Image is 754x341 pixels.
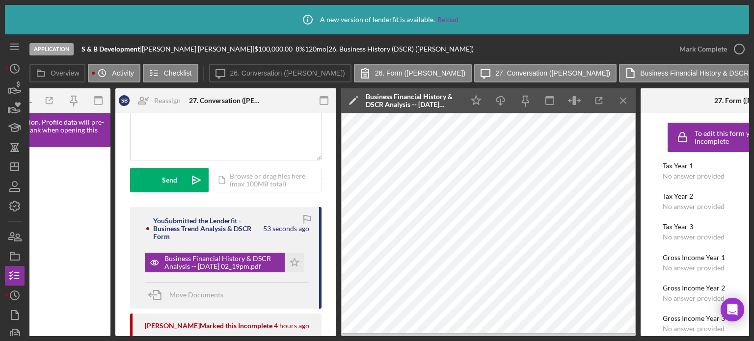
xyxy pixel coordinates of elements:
[437,16,458,24] a: Reload
[88,64,140,82] button: Activity
[119,95,130,106] div: S B
[145,322,272,330] div: [PERSON_NAME] Marked this Incomplete
[679,39,727,59] div: Mark Complete
[366,93,459,108] div: Business Financial History & DSCR Analysis -- [DATE] 02_19pm.pdf
[305,45,326,53] div: 120 mo
[189,97,263,105] div: 27. Conversation ([PERSON_NAME])
[169,290,223,299] span: Move Documents
[326,45,474,53] div: | 26. Business History (DSCR) ([PERSON_NAME])
[254,45,296,53] div: $100,000.00
[164,69,192,77] label: Checklist
[670,39,749,59] button: Mark Complete
[143,64,198,82] button: Checklist
[663,233,725,241] div: No answer provided
[663,325,725,333] div: No answer provided
[153,217,262,240] div: You Submitted the Lenderfit - Business Trend Analysis & DSCR Form
[29,43,74,55] div: Application
[474,64,617,82] button: 27. Conversation ([PERSON_NAME])
[274,322,309,330] time: 2025-08-12 13:55
[230,69,345,77] label: 26. Conversation ([PERSON_NAME])
[209,64,351,82] button: 26. Conversation ([PERSON_NAME])
[495,69,610,77] label: 27. Conversation ([PERSON_NAME])
[51,69,79,77] label: Overview
[354,64,472,82] button: 26. Form ([PERSON_NAME])
[130,168,209,192] button: Send
[114,91,190,110] button: SBReassign
[164,255,280,270] div: Business Financial History & DSCR Analysis -- [DATE] 02_19pm.pdf
[29,64,85,82] button: Overview
[81,45,142,53] div: |
[142,45,254,53] div: [PERSON_NAME] [PERSON_NAME] |
[296,7,458,32] div: A new version of lenderfit is available.
[296,45,305,53] div: 8 %
[162,168,177,192] div: Send
[112,69,134,77] label: Activity
[721,298,744,321] div: Open Intercom Messenger
[375,69,465,77] label: 26. Form ([PERSON_NAME])
[663,264,725,272] div: No answer provided
[145,253,304,272] button: Business Financial History & DSCR Analysis -- [DATE] 02_19pm.pdf
[663,294,725,302] div: No answer provided
[81,45,140,53] b: S & B Development
[263,225,309,233] time: 2025-08-12 18:19
[145,283,233,307] button: Move Documents
[663,172,725,180] div: No answer provided
[663,203,725,210] div: No answer provided
[154,91,181,110] div: Reassign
